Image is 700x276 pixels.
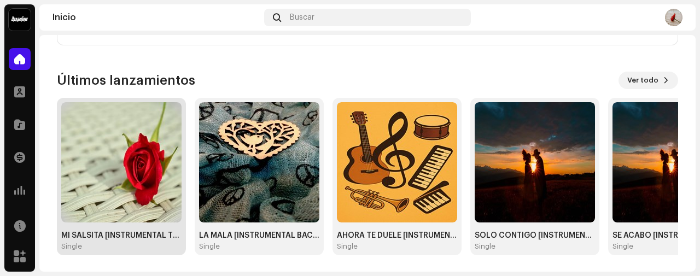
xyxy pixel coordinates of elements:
div: SOLO CONTIGO [INSTRUMENTAL RAP] [475,231,595,240]
img: 9f92b487-f6c9-4580-8e93-32724cadcfc9 [61,102,182,222]
img: 1cf6cf77-5973-4566-a653-f1e3ee81bafa [199,102,319,222]
div: Inicio [52,13,260,22]
span: Ver todo [627,69,658,91]
img: 628ccfaa-3bdd-405d-a59f-9a9cb296fa41 [337,102,457,222]
img: 67968dd4-f1bf-4fc7-9223-32fe21b31d6c [665,9,682,26]
div: AHORA TE DUELE [INSTRUMENTAL BACHATA] [337,231,457,240]
div: Single [475,242,495,251]
button: Ver todo [619,72,678,89]
div: Single [337,242,358,251]
div: Single [61,242,82,251]
div: LA MALA [INSTRUMENTAL BACHATA] [199,231,319,240]
img: 10370c6a-d0e2-4592-b8a2-38f444b0ca44 [9,9,31,31]
span: Buscar [290,13,314,22]
div: MI SALSITA [INSTRUMENTAL TRAP] [61,231,182,240]
div: Single [199,242,220,251]
img: 2cb2526f-3cde-4500-a7cf-b286625f9f7a [475,102,595,222]
div: Single [612,242,633,251]
h3: Últimos lanzamientos [57,72,195,89]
